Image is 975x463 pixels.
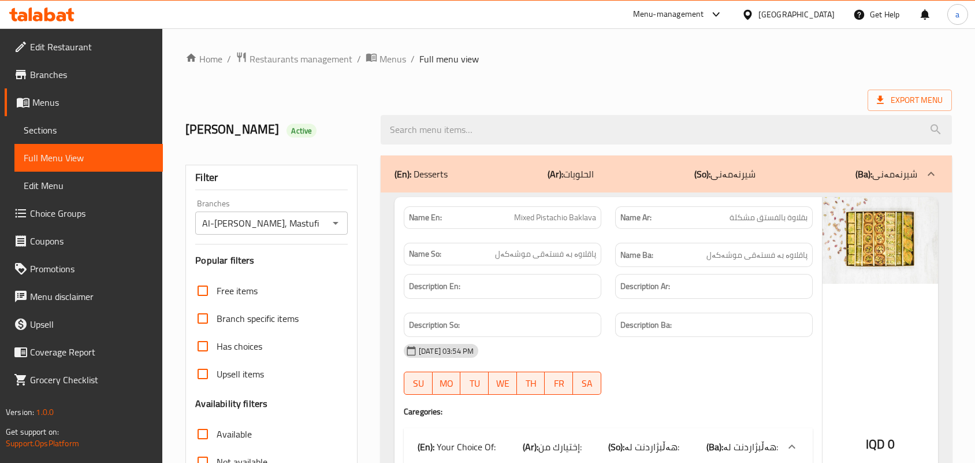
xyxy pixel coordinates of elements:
span: Full Menu View [24,151,154,165]
p: الحلويات [548,167,594,181]
span: Restaurants management [250,52,352,66]
b: (Ar): [523,438,538,455]
a: Edit Menu [14,172,163,199]
a: Promotions [5,255,163,283]
strong: Name Ba: [620,248,653,262]
div: Active [286,124,317,138]
a: Branches [5,61,163,88]
span: Edit Restaurant [30,40,154,54]
span: Coverage Report [30,345,154,359]
span: TU [465,375,484,392]
span: MO [437,375,456,392]
span: هەڵبژاردنت لە: [624,438,679,455]
span: پاقلاوە بە فستەقی موشەکەل [706,248,807,262]
span: إختيارك من: [538,438,582,455]
b: (En): [418,438,434,455]
a: Sections [14,116,163,144]
span: Menus [32,95,154,109]
span: Promotions [30,262,154,276]
input: search [381,115,952,145]
button: MO [433,372,461,395]
span: Version: [6,405,34,420]
span: TH [522,375,541,392]
b: (Ar): [548,165,563,183]
span: Has choices [217,339,262,353]
span: SU [409,375,428,392]
a: Edit Restaurant [5,33,163,61]
a: Restaurants management [236,51,352,66]
span: Upsell items [217,367,264,381]
strong: Description So: [409,318,460,332]
p: Your Choice Of: [418,440,496,454]
div: (En): Desserts(Ar):الحلويات(So):شیرنەمەنی(Ba):شیرنەمەنی [381,155,952,192]
li: / [357,52,361,66]
span: Free items [217,284,258,298]
a: Home [185,52,222,66]
strong: Name Ar: [620,212,652,224]
button: TH [517,372,545,395]
li: / [411,52,415,66]
span: Active [286,125,317,136]
strong: Description En: [409,279,460,294]
span: a [955,8,959,21]
p: شیرنەمەنی [855,167,917,181]
span: Available [217,427,252,441]
a: Support.OpsPlatform [6,436,79,451]
button: SA [573,372,601,395]
span: Export Menu [877,93,943,108]
button: TU [460,372,489,395]
a: Menu disclaimer [5,283,163,310]
span: Branches [30,68,154,82]
a: Upsell [5,310,163,338]
button: SU [404,372,433,395]
span: Menu disclaimer [30,290,154,303]
h2: [PERSON_NAME] [185,121,367,138]
b: (En): [395,165,411,183]
span: بقلاوة بالفستق مشكلة [730,212,807,224]
div: Menu-management [633,8,704,21]
span: Choice Groups [30,206,154,220]
span: Sections [24,123,154,137]
button: FR [545,372,573,395]
button: Open [328,215,344,231]
a: Full Menu View [14,144,163,172]
span: پاقلاوە بە فستەقی موشەکەل [495,248,596,260]
b: (So): [608,438,624,455]
span: WE [493,375,512,392]
strong: Description Ar: [620,279,670,294]
span: Coupons [30,234,154,248]
span: [DATE] 03:54 PM [414,346,478,357]
span: 1.0.0 [36,405,54,420]
b: (Ba): [706,438,723,455]
span: Upsell [30,317,154,331]
strong: Name So: [409,248,441,260]
div: Filter [195,165,348,190]
span: Export Menu [868,90,952,111]
img: %D8%A8%D9%82%D9%84%D8%A7%D9%88%D8%A9_%D9%85%D8%B4%D9%83%D9%84_%D8%A8%D8%A7%D9%84%D9%81%D8%B3%D8%A... [823,197,938,284]
span: IQD [866,433,885,455]
li: / [227,52,231,66]
a: Menus [5,88,163,116]
a: Coupons [5,227,163,255]
nav: breadcrumb [185,51,952,66]
span: FR [549,375,568,392]
span: Menus [379,52,406,66]
span: Grocery Checklist [30,373,154,387]
div: [GEOGRAPHIC_DATA] [758,8,835,21]
span: SA [578,375,597,392]
span: Full menu view [419,52,479,66]
h3: Availability filters [195,397,267,410]
b: (So): [694,165,710,183]
a: Menus [366,51,406,66]
span: 0 [888,433,895,455]
span: Branch specific items [217,312,299,325]
p: شیرنەمەنی [694,167,756,181]
b: (Ba): [855,165,872,183]
h3: Popular filters [195,254,348,267]
a: Grocery Checklist [5,366,163,394]
span: هەڵبژاردنت لە: [723,438,778,455]
span: Get support on: [6,424,59,439]
a: Coverage Report [5,338,163,366]
button: WE [489,372,517,395]
a: Choice Groups [5,199,163,227]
